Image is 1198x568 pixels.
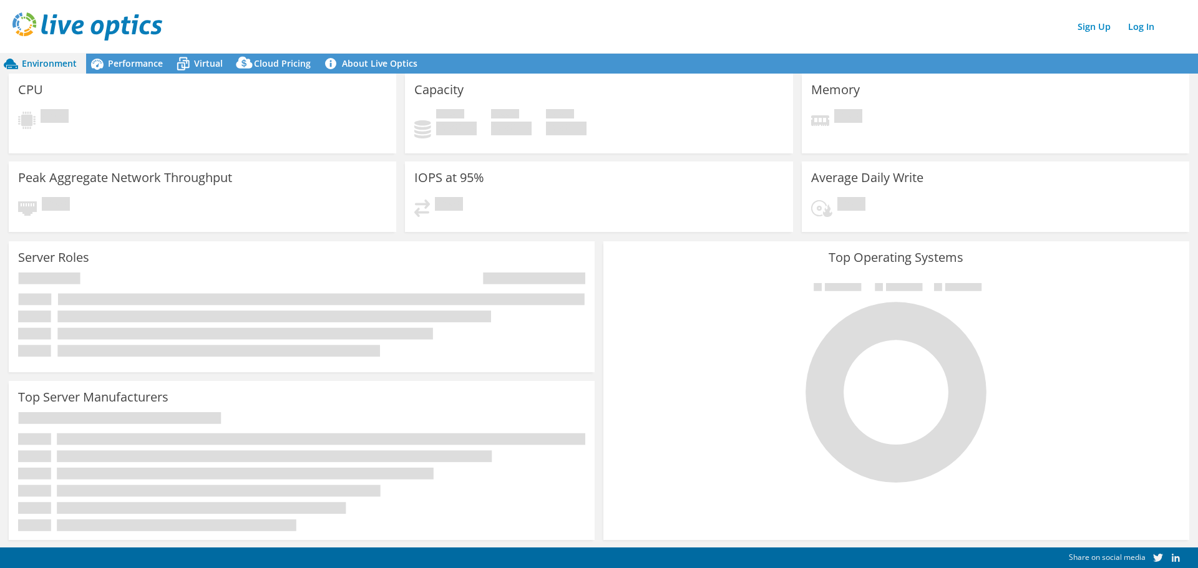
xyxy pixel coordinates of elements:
h3: Capacity [414,83,464,97]
span: Pending [42,197,70,214]
h4: 0 GiB [546,122,587,135]
span: Performance [108,57,163,69]
span: Pending [834,109,862,126]
span: Pending [837,197,865,214]
span: Free [491,109,519,122]
a: Log In [1122,17,1161,36]
img: live_optics_svg.svg [12,12,162,41]
span: Pending [41,109,69,126]
span: Used [436,109,464,122]
a: Sign Up [1071,17,1117,36]
a: About Live Optics [320,54,427,74]
h3: Server Roles [18,251,89,264]
span: Environment [22,57,77,69]
span: Total [546,109,574,122]
span: Pending [435,197,463,214]
h3: CPU [18,83,43,97]
span: Share on social media [1069,552,1146,562]
h3: Peak Aggregate Network Throughput [18,171,232,185]
span: Virtual [194,57,223,69]
h3: Average Daily Write [811,171,923,185]
h4: 0 GiB [436,122,477,135]
h3: Top Server Manufacturers [18,390,168,404]
h3: Top Operating Systems [613,251,1180,264]
span: Cloud Pricing [254,57,311,69]
h4: 0 GiB [491,122,532,135]
h3: IOPS at 95% [414,171,484,185]
h3: Memory [811,83,860,97]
